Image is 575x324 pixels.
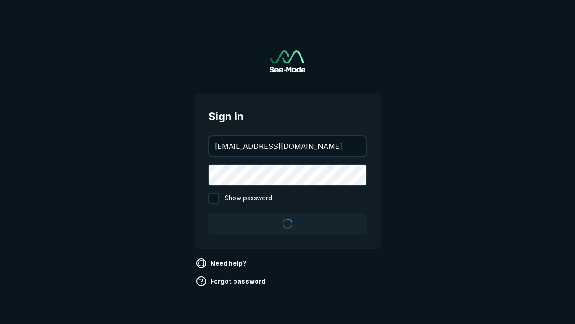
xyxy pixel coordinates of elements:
a: Go to sign in [270,50,305,72]
a: Forgot password [194,274,269,288]
a: Need help? [194,256,250,270]
span: Sign in [208,108,367,125]
span: Show password [225,193,272,204]
img: See-Mode Logo [270,50,305,72]
input: your@email.com [209,136,366,156]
